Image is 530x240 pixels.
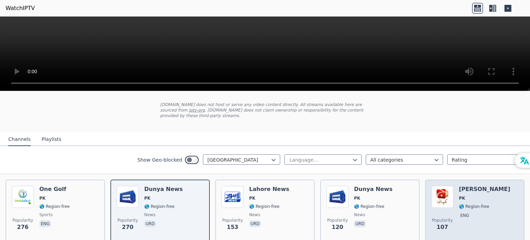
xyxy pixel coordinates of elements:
p: urd [144,220,156,227]
span: Popularity [117,218,138,223]
p: urd [249,220,261,227]
span: PK [144,195,150,201]
span: Popularity [222,218,243,223]
img: Geo Kahani [431,186,453,208]
span: PK [354,195,360,201]
img: Dunya News [117,186,139,208]
span: 153 [227,223,238,231]
span: 🌎 Region-free [39,204,70,209]
span: PK [39,195,46,201]
span: PK [249,195,255,201]
h6: [PERSON_NAME] [459,186,510,193]
span: Popularity [327,218,348,223]
span: 🌎 Region-free [354,204,384,209]
a: WatchIPTV [6,4,35,12]
span: 🌎 Region-free [249,204,279,209]
span: news [354,212,365,218]
h6: One Golf [39,186,70,193]
img: One Golf [12,186,34,208]
button: Playlists [42,133,61,146]
p: urd [354,220,366,227]
h6: Dunya News [354,186,392,193]
img: Dunya News [326,186,349,208]
p: eng [39,220,51,227]
h6: Lahore News [249,186,289,193]
span: Popularity [12,218,33,223]
span: Popularity [432,218,453,223]
span: 107 [436,223,448,231]
label: Show Geo-blocked [137,156,182,163]
span: 276 [17,223,28,231]
img: Lahore News [222,186,244,208]
span: 120 [332,223,343,231]
span: sports [39,212,52,218]
span: news [249,212,260,218]
span: 🌎 Region-free [459,204,489,209]
p: [DOMAIN_NAME] does not host or serve any video content directly. All streams available here are s... [160,102,370,118]
span: news [144,212,155,218]
a: iptv-org [189,108,205,113]
button: Channels [8,133,31,146]
span: 🌎 Region-free [144,204,175,209]
span: PK [459,195,465,201]
span: 270 [122,223,133,231]
h6: Dunya News [144,186,183,193]
p: eng [459,212,471,219]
